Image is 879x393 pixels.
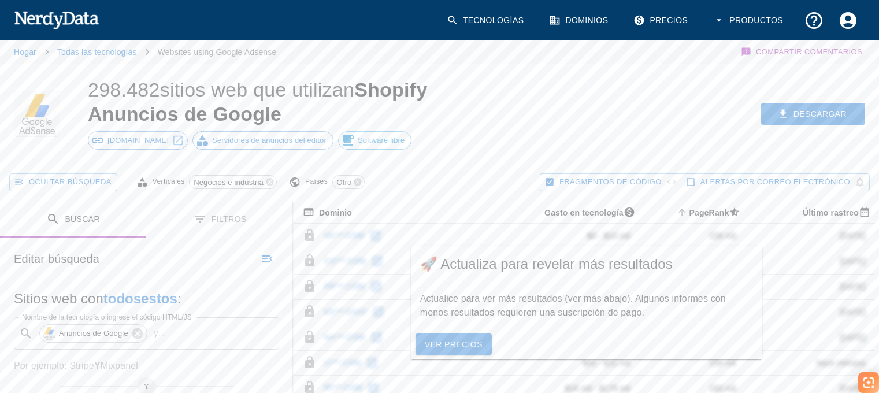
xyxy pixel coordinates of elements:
[788,205,875,220] span: Fecha más reciente en la que se rastreó correctamente este sitio web
[559,176,662,189] span: Ocultar fragmentos de código
[756,47,862,56] font: Compartir comentarios
[559,177,662,186] font: Fragmentos de código
[303,205,352,220] span: El nombre de dominio registrado (es decir, "nerdydata.com").
[425,340,483,349] font: Ver precios
[14,47,36,57] a: Hogar
[189,175,277,189] div: Negocios e industria
[821,311,865,355] iframe: Controlador de chat del widget Drift
[14,253,99,265] font: Editar búsqueda
[674,205,746,220] span: Un ranking de popularidad de páginas basado en los backlinks de un dominio. Los números bajos ind...
[212,214,247,224] font: Filtros
[22,313,192,321] font: Nombre de la tecnología o ingrese el código HTML/JS
[39,324,147,343] div: Anuncios de Google
[107,136,169,144] font: [DOMAIN_NAME]
[305,177,328,186] font: Países
[565,16,608,25] font: Dominios
[103,291,141,306] font: todos
[739,40,865,64] button: Compartir comentarios
[706,3,792,38] button: Productos
[65,214,100,224] font: Buscar
[463,16,524,25] font: Tecnologías
[59,329,128,338] font: Anuncios de Google
[793,109,847,118] font: Descargar
[9,173,117,191] button: Ocultar búsqueda
[358,136,405,144] font: Software libre
[192,131,333,150] a: Servidores de anuncios del editor
[14,8,99,31] img: NerdyData.com
[540,173,681,191] button: Ocultar fragmentos de código
[88,131,188,150] a: [DOMAIN_NAME]
[88,103,281,125] font: Anuncios de Google
[88,79,160,101] font: 298.482
[700,176,850,189] span: Recibe alertas por correo electrónico con los resultados de sitios web recién encontrados. Haz cl...
[803,208,859,217] font: Último rastreo
[177,291,181,306] font: :
[160,79,354,101] font: sitios web que utilizan
[101,361,138,370] font: Mixpanel
[194,178,264,187] font: Negocios e industria
[729,16,783,25] font: Productos
[681,173,870,191] button: Recibe alertas por correo electrónico con los resultados de sitios web recién encontrados. Haz cl...
[153,177,185,186] font: Verticales
[420,294,726,317] font: Actualice para ver más resultados (ver más abajo). Algunos informes con menos resultados requiere...
[19,91,55,137] img: Logotipo de Google Adsense
[158,46,277,58] p: Websites using Google Adsense
[14,40,276,64] nav: migaja de pan
[29,177,112,186] font: Ocultar búsqueda
[689,208,729,217] font: PageRank
[141,291,177,306] font: estos
[212,136,327,144] font: Servidores de anuncios del editor
[544,208,624,217] font: Gasto en tecnología
[440,3,533,38] a: Tecnologías
[529,205,640,220] span: El gasto tecnológico anual mínimo y máximo estimado que tiene cada página web, según los planes g...
[354,79,427,101] font: Shopify
[542,3,617,38] a: Dominios
[332,175,365,189] div: Otro
[700,177,850,186] font: Alertas por correo electrónico
[337,178,352,187] font: Otro
[416,333,492,355] a: Ver precios
[144,382,149,391] font: Y
[94,361,101,370] font: Y
[831,3,865,38] button: Configuraciones de la cuenta
[57,47,137,57] a: Todas las tecnologías
[158,328,166,338] font: ...
[626,3,697,38] a: Precios
[154,328,158,338] font: y
[14,291,103,306] font: Sitios web con
[797,3,831,38] button: Soporte y documentación
[420,256,673,272] font: 🚀 Actualiza para revelar más resultados
[319,208,352,217] font: Dominio
[14,361,94,370] font: Por ejemplo: Stripe
[650,16,688,25] font: Precios
[761,103,865,125] button: Descargar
